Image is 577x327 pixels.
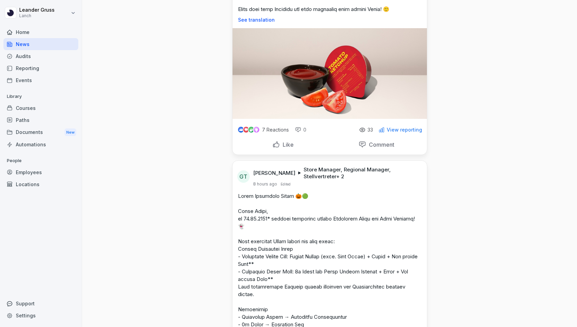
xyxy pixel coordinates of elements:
[3,38,78,50] a: News
[248,127,254,133] img: celebrate
[295,126,306,133] div: 0
[367,127,373,133] p: 33
[3,102,78,114] a: Courses
[3,166,78,178] a: Employees
[253,170,295,177] p: [PERSON_NAME]
[19,13,55,18] p: Lanch
[244,127,249,132] img: love
[387,127,422,133] p: View reporting
[19,7,55,13] p: Leander Gruss
[3,178,78,190] a: Locations
[233,28,427,119] img: rcrpowxura5uzvc8pugthsa9.png
[3,138,78,150] a: Automations
[262,127,289,133] p: 7 Reactions
[3,309,78,322] a: Settings
[238,127,244,133] img: like
[3,114,78,126] a: Paths
[3,26,78,38] a: Home
[65,128,76,136] div: New
[238,17,421,23] p: See translation
[3,297,78,309] div: Support
[304,166,419,180] p: Store Manager, Regional Manager, Stellvertreter + 2
[3,126,78,139] div: Documents
[3,155,78,166] p: People
[3,74,78,86] a: Events
[281,181,291,187] p: Edited
[237,170,250,183] div: GT
[3,62,78,74] a: Reporting
[3,50,78,62] a: Audits
[3,126,78,139] a: DocumentsNew
[366,141,394,148] p: Comment
[253,127,259,133] img: inspiring
[280,141,294,148] p: Like
[253,181,277,187] p: 8 hours ago
[3,91,78,102] p: Library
